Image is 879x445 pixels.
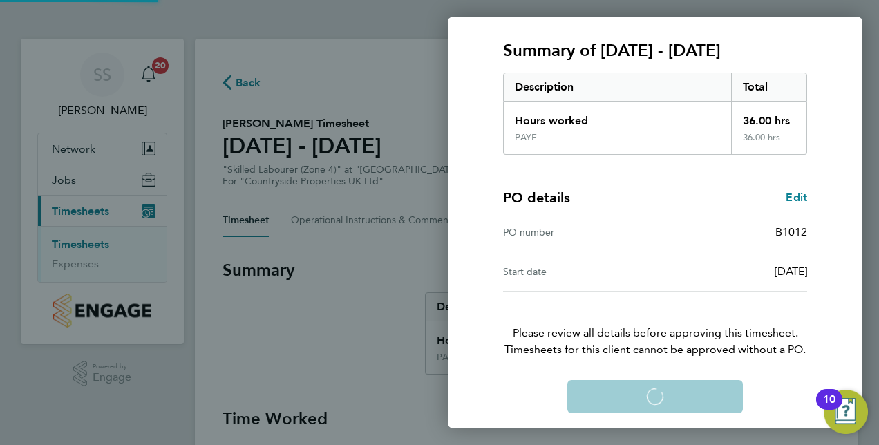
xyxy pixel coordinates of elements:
[731,73,807,101] div: Total
[503,263,655,280] div: Start date
[731,132,807,154] div: 36.00 hrs
[655,263,807,280] div: [DATE]
[731,102,807,132] div: 36.00 hrs
[503,224,655,240] div: PO number
[503,73,807,155] div: Summary of 25 - 31 Aug 2025
[823,399,835,417] div: 10
[503,39,807,61] h3: Summary of [DATE] - [DATE]
[515,132,537,143] div: PAYE
[503,188,570,207] h4: PO details
[786,191,807,204] span: Edit
[786,189,807,206] a: Edit
[486,292,824,358] p: Please review all details before approving this timesheet.
[775,225,807,238] span: B1012
[824,390,868,434] button: Open Resource Center, 10 new notifications
[486,341,824,358] span: Timesheets for this client cannot be approved without a PO.
[504,102,731,132] div: Hours worked
[504,73,731,101] div: Description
